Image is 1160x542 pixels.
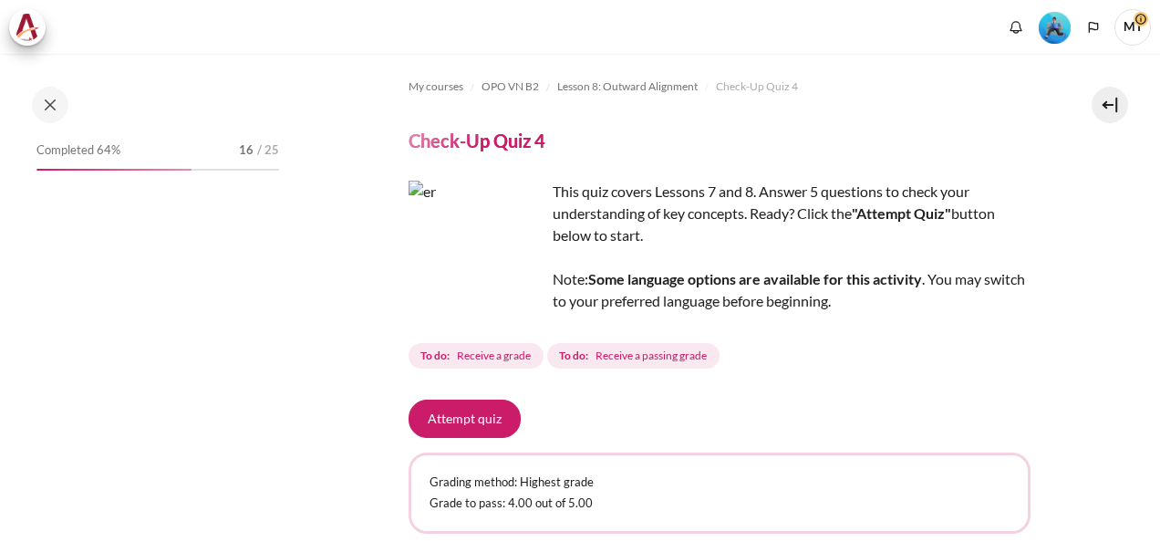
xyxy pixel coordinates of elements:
span: Completed 64% [36,141,120,160]
a: OPO VN B2 [482,76,539,98]
img: Level #3 [1039,12,1071,44]
span: Receive a passing grade [596,348,707,364]
div: Level #3 [1039,10,1071,44]
span: My courses [409,78,463,95]
div: Completion requirements for Check-Up Quiz 4 [409,339,723,372]
strong: Some language options are available for this activity [588,270,922,287]
a: Architeck Architeck [9,9,55,46]
nav: Navigation bar [409,72,1031,101]
strong: To do: [559,348,588,364]
a: My courses [409,76,463,98]
p: Grading method: Highest grade [430,474,1010,492]
strong: "Attempt Quiz" [852,204,951,222]
div: 64% [36,169,192,171]
a: Level #3 [1031,10,1078,44]
span: Lesson 8: Outward Alignment [557,78,698,95]
img: er [409,181,545,318]
a: Check-Up Quiz 4 [716,76,798,98]
span: MT [1114,9,1151,46]
span: 16 [239,141,254,160]
button: Attempt quiz [409,400,521,438]
span: Check-Up Quiz 4 [716,78,798,95]
span: OPO VN B2 [482,78,539,95]
span: Receive a grade [457,348,531,364]
h4: Check-Up Quiz 4 [409,129,545,152]
div: Show notification window with no new notifications [1002,14,1030,41]
a: Lesson 8: Outward Alignment [557,76,698,98]
span: / 25 [257,141,279,160]
button: Languages [1080,14,1107,41]
img: Architeck [15,14,40,41]
p: Grade to pass: 4.00 out of 5.00 [430,495,1010,513]
a: User menu [1114,9,1151,46]
strong: To do: [420,348,450,364]
div: This quiz covers Lessons 7 and 8. Answer 5 questions to check your understanding of key concepts.... [409,181,1031,312]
